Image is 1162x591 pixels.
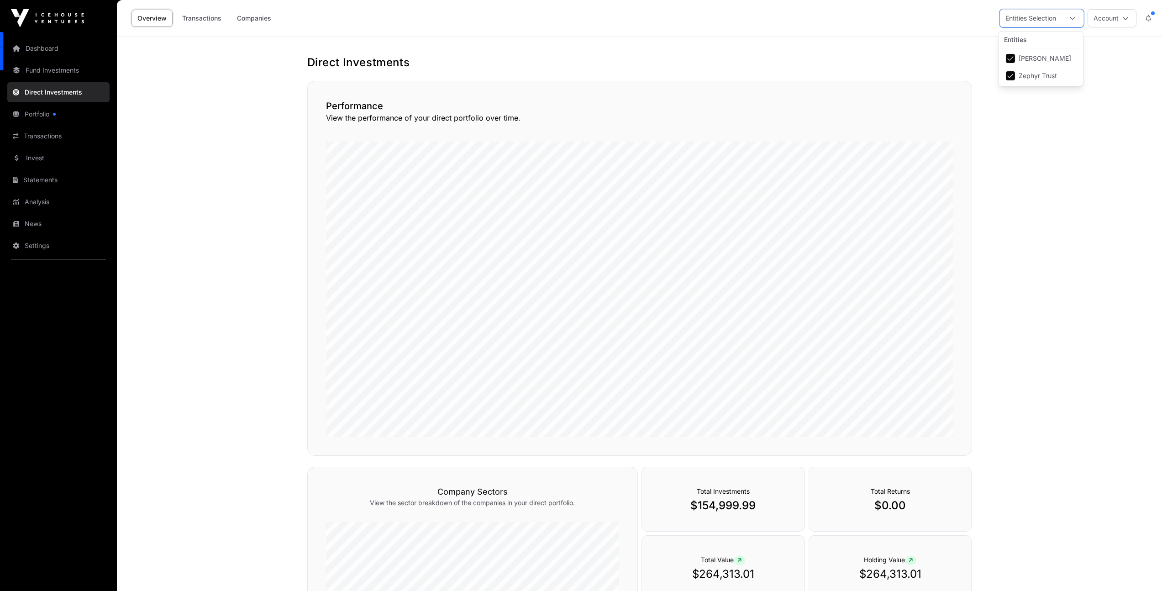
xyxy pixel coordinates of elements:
[697,487,750,495] span: Total Investments
[131,10,173,27] a: Overview
[1000,68,1081,84] li: Zephyr Trust
[176,10,227,27] a: Transactions
[7,60,110,80] a: Fund Investments
[1000,50,1081,67] li: Symon Ian Thurlow
[231,10,277,27] a: Companies
[999,32,1083,48] div: Entities
[827,498,953,513] p: $0.00
[326,112,953,123] p: View the performance of your direct portfolio over time.
[1000,10,1062,27] div: Entities Selection
[7,148,110,168] a: Invest
[7,236,110,256] a: Settings
[7,82,110,102] a: Direct Investments
[326,485,619,498] h3: Company Sectors
[701,556,745,564] span: Total Value
[1019,55,1071,62] span: [PERSON_NAME]
[7,38,110,58] a: Dashboard
[307,55,972,70] h1: Direct Investments
[660,567,786,581] p: $264,313.01
[7,192,110,212] a: Analysis
[1019,73,1057,79] span: Zephyr Trust
[1088,9,1136,27] button: Account
[871,487,910,495] span: Total Returns
[326,100,953,112] h2: Performance
[7,214,110,234] a: News
[7,170,110,190] a: Statements
[7,104,110,124] a: Portfolio
[660,498,786,513] p: $154,999.99
[7,126,110,146] a: Transactions
[326,498,619,507] p: View the sector breakdown of the companies in your direct portfolio.
[11,9,84,27] img: Icehouse Ventures Logo
[827,567,953,581] p: $264,313.01
[864,556,916,564] span: Holding Value
[1116,547,1162,591] iframe: Chat Widget
[999,48,1083,86] ul: Option List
